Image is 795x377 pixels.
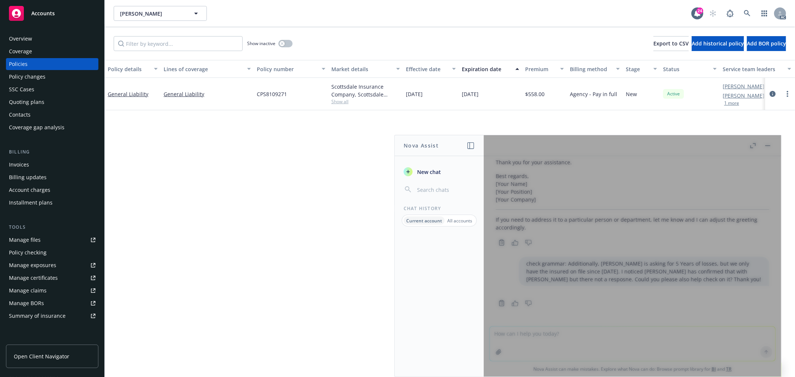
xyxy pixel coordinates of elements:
[9,121,64,133] div: Coverage gap analysis
[257,65,317,73] div: Policy number
[331,83,400,98] div: Scottsdale Insurance Company, Scottsdale Insurance Company (Nationwide), Burns & Wilcox
[570,65,612,73] div: Billing method
[6,109,98,121] a: Contacts
[757,6,772,21] a: Switch app
[406,218,442,224] p: Current account
[406,90,423,98] span: [DATE]
[9,259,56,271] div: Manage exposures
[6,33,98,45] a: Overview
[6,121,98,133] a: Coverage gap analysis
[626,65,649,73] div: Stage
[9,71,45,83] div: Policy changes
[328,60,403,78] button: Market details
[9,45,32,57] div: Coverage
[653,36,689,51] button: Export to CSV
[31,10,55,16] span: Accounts
[9,184,50,196] div: Account charges
[14,352,69,360] span: Open Client Navigator
[9,234,41,246] div: Manage files
[6,96,98,108] a: Quoting plans
[447,218,472,224] p: All accounts
[747,36,786,51] button: Add BOR policy
[6,247,98,259] a: Policy checking
[663,65,709,73] div: Status
[692,36,744,51] button: Add historical policy
[161,60,254,78] button: Lines of coverage
[331,98,400,105] span: Show all
[723,82,764,90] a: [PERSON_NAME]
[6,159,98,171] a: Invoices
[9,33,32,45] div: Overview
[723,6,738,21] a: Report a Bug
[6,58,98,70] a: Policies
[416,168,441,176] span: New chat
[6,71,98,83] a: Policy changes
[105,60,161,78] button: Policy details
[9,96,44,108] div: Quoting plans
[623,60,660,78] button: Stage
[653,40,689,47] span: Export to CSV
[9,83,34,95] div: SSC Cases
[6,310,98,322] a: Summary of insurance
[257,90,287,98] span: CPS8109271
[9,285,47,297] div: Manage claims
[9,171,47,183] div: Billing updates
[768,89,777,98] a: circleInformation
[723,92,764,99] a: [PERSON_NAME]
[164,90,251,98] a: General Liability
[9,247,47,259] div: Policy checking
[525,90,545,98] span: $558.00
[6,272,98,284] a: Manage certificates
[6,45,98,57] a: Coverage
[395,205,484,212] div: Chat History
[720,60,794,78] button: Service team leaders
[724,101,739,105] button: 1 more
[6,148,98,156] div: Billing
[723,65,783,73] div: Service team leaders
[660,60,720,78] button: Status
[6,285,98,297] a: Manage claims
[6,184,98,196] a: Account charges
[403,60,459,78] button: Effective date
[6,337,98,344] div: Analytics hub
[567,60,623,78] button: Billing method
[525,65,556,73] div: Premium
[6,171,98,183] a: Billing updates
[9,197,53,209] div: Installment plans
[522,60,567,78] button: Premium
[108,65,149,73] div: Policy details
[9,297,44,309] div: Manage BORs
[9,109,31,121] div: Contacts
[9,58,28,70] div: Policies
[404,142,439,149] h1: Nova Assist
[114,36,243,51] input: Filter by keyword...
[331,65,392,73] div: Market details
[740,6,755,21] a: Search
[6,3,98,24] a: Accounts
[462,90,479,98] span: [DATE]
[462,65,511,73] div: Expiration date
[6,83,98,95] a: SSC Cases
[692,40,744,47] span: Add historical policy
[697,7,703,14] div: 24
[247,40,275,47] span: Show inactive
[6,197,98,209] a: Installment plans
[626,90,637,98] span: New
[459,60,522,78] button: Expiration date
[9,159,29,171] div: Invoices
[706,6,720,21] a: Start snowing
[416,184,475,195] input: Search chats
[666,91,681,97] span: Active
[254,60,328,78] button: Policy number
[114,6,207,21] button: [PERSON_NAME]
[9,310,66,322] div: Summary of insurance
[164,65,243,73] div: Lines of coverage
[6,259,98,271] a: Manage exposures
[6,234,98,246] a: Manage files
[6,224,98,231] div: Tools
[120,10,184,18] span: [PERSON_NAME]
[570,90,617,98] span: Agency - Pay in full
[9,272,58,284] div: Manage certificates
[747,40,786,47] span: Add BOR policy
